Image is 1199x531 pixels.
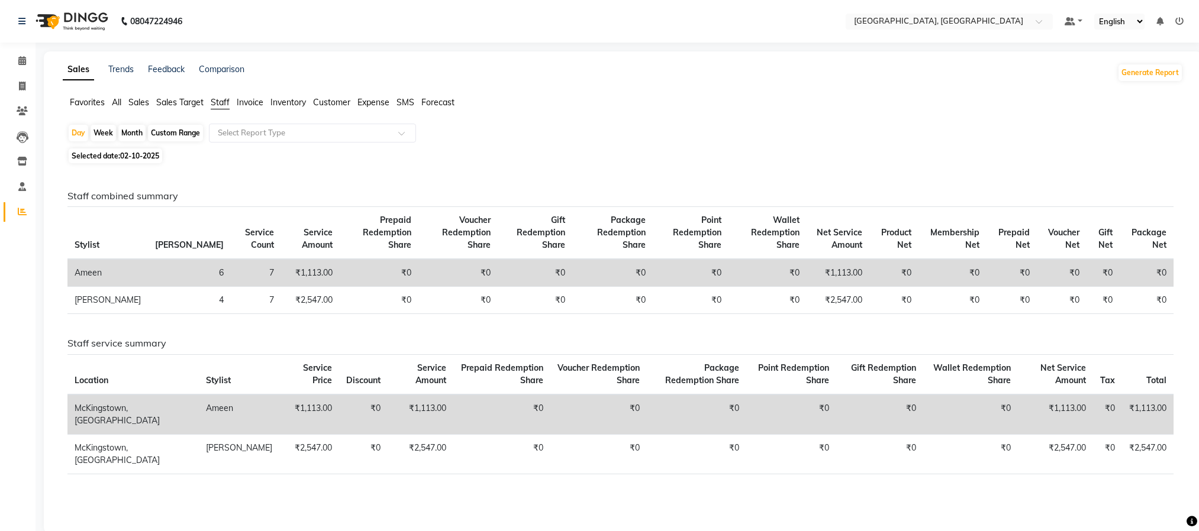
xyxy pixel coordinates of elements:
[388,434,453,474] td: ₹2,547.00
[211,97,230,108] span: Staff
[67,259,148,287] td: Ameen
[67,338,1174,349] h6: Staff service summary
[442,215,491,250] span: Voucher Redemption Share
[572,259,653,287] td: ₹0
[279,394,339,435] td: ₹1,113.00
[69,148,162,163] span: Selected date:
[118,125,146,141] div: Month
[363,215,411,250] span: Prepaid Redemption Share
[339,394,388,435] td: ₹0
[851,362,916,386] span: Gift Redemption Share
[998,227,1030,250] span: Prepaid Net
[199,434,279,474] td: [PERSON_NAME]
[148,125,203,141] div: Custom Range
[155,239,224,250] span: [PERSON_NAME]
[572,287,653,314] td: ₹0
[418,287,498,314] td: ₹0
[746,394,837,435] td: ₹0
[346,375,381,386] span: Discount
[597,215,646,250] span: Package Redemption Share
[1037,259,1087,287] td: ₹0
[148,259,231,287] td: 6
[517,215,565,250] span: Gift Redemption Share
[397,97,414,108] span: SMS
[930,227,979,250] span: Membership Net
[987,287,1037,314] td: ₹0
[206,375,231,386] span: Stylist
[148,64,185,75] a: Feedback
[498,259,572,287] td: ₹0
[421,97,455,108] span: Forecast
[751,215,800,250] span: Wallet Redemption Share
[1098,227,1113,250] span: Gift Net
[70,97,105,108] span: Favorites
[918,259,987,287] td: ₹0
[302,227,333,250] span: Service Amount
[881,227,911,250] span: Product Net
[647,434,746,474] td: ₹0
[156,97,204,108] span: Sales Target
[1018,434,1093,474] td: ₹2,547.00
[653,287,729,314] td: ₹0
[746,434,837,474] td: ₹0
[340,259,419,287] td: ₹0
[647,394,746,435] td: ₹0
[281,259,340,287] td: ₹1,113.00
[498,287,572,314] td: ₹0
[1093,434,1122,474] td: ₹0
[758,362,829,386] span: Point Redemption Share
[550,434,647,474] td: ₹0
[357,97,389,108] span: Expense
[63,59,94,80] a: Sales
[1093,394,1122,435] td: ₹0
[1100,375,1115,386] span: Tax
[245,227,274,250] span: Service Count
[1119,64,1182,81] button: Generate Report
[339,434,388,474] td: ₹0
[128,97,149,108] span: Sales
[69,125,88,141] div: Day
[237,97,263,108] span: Invoice
[199,64,244,75] a: Comparison
[836,394,923,435] td: ₹0
[836,434,923,474] td: ₹0
[67,287,148,314] td: [PERSON_NAME]
[130,5,182,38] b: 08047224946
[231,287,281,314] td: 7
[1037,287,1087,314] td: ₹0
[340,287,419,314] td: ₹0
[653,259,729,287] td: ₹0
[987,259,1037,287] td: ₹0
[923,434,1017,474] td: ₹0
[108,64,134,75] a: Trends
[729,259,807,287] td: ₹0
[557,362,640,386] span: Voucher Redemption Share
[75,375,108,386] span: Location
[817,227,862,250] span: Net Service Amount
[1122,434,1174,474] td: ₹2,547.00
[303,362,332,386] span: Service Price
[665,362,739,386] span: Package Redemption Share
[1122,394,1174,435] td: ₹1,113.00
[869,287,918,314] td: ₹0
[453,394,550,435] td: ₹0
[673,215,721,250] span: Point Redemption Share
[869,259,918,287] td: ₹0
[313,97,350,108] span: Customer
[279,434,339,474] td: ₹2,547.00
[415,362,446,386] span: Service Amount
[807,259,869,287] td: ₹1,113.00
[453,434,550,474] td: ₹0
[1018,394,1093,435] td: ₹1,113.00
[1087,259,1120,287] td: ₹0
[75,239,99,250] span: Stylist
[112,97,121,108] span: All
[550,394,647,435] td: ₹0
[30,5,111,38] img: logo
[67,394,199,435] td: McKingstown, [GEOGRAPHIC_DATA]
[148,287,231,314] td: 4
[270,97,306,108] span: Inventory
[729,287,807,314] td: ₹0
[1120,259,1174,287] td: ₹0
[933,362,1011,386] span: Wallet Redemption Share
